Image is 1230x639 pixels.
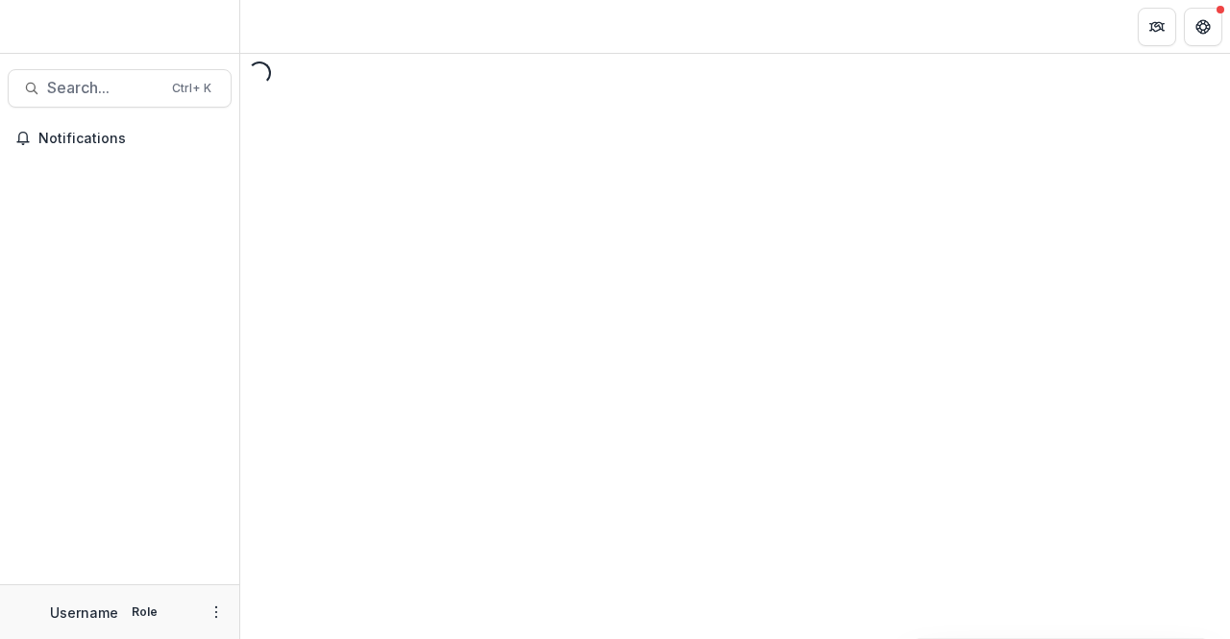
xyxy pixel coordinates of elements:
[50,602,118,623] p: Username
[8,123,232,154] button: Notifications
[38,131,224,147] span: Notifications
[8,69,232,108] button: Search...
[205,601,228,624] button: More
[1138,8,1176,46] button: Partners
[168,78,215,99] div: Ctrl + K
[1184,8,1222,46] button: Get Help
[47,79,160,97] span: Search...
[126,603,163,621] p: Role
